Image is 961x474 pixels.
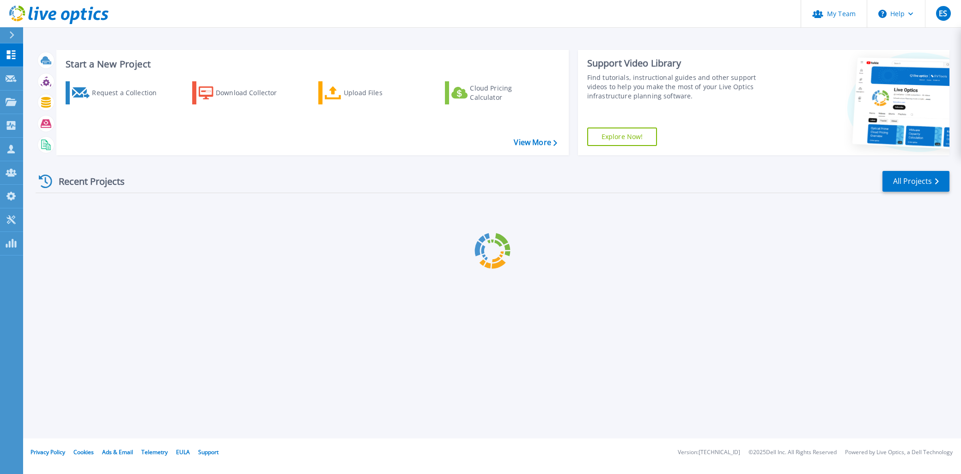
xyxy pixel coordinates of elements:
div: Support Video Library [587,57,778,69]
a: Cookies [73,448,94,456]
div: Download Collector [216,84,290,102]
li: Powered by Live Optics, a Dell Technology [845,450,953,456]
a: All Projects [882,171,949,192]
div: Recent Projects [36,170,137,193]
a: Download Collector [192,81,295,104]
a: Ads & Email [102,448,133,456]
a: Privacy Policy [30,448,65,456]
a: View More [514,138,557,147]
div: Request a Collection [92,84,166,102]
a: Request a Collection [66,81,169,104]
h3: Start a New Project [66,59,557,69]
a: Telemetry [141,448,168,456]
li: Version: [TECHNICAL_ID] [678,450,740,456]
a: Support [198,448,219,456]
div: Cloud Pricing Calculator [470,84,544,102]
a: Cloud Pricing Calculator [445,81,548,104]
li: © 2025 Dell Inc. All Rights Reserved [748,450,837,456]
div: Find tutorials, instructional guides and other support videos to help you make the most of your L... [587,73,778,101]
a: Upload Files [318,81,421,104]
div: Upload Files [344,84,418,102]
span: ES [939,10,947,17]
a: EULA [176,448,190,456]
a: Explore Now! [587,128,657,146]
